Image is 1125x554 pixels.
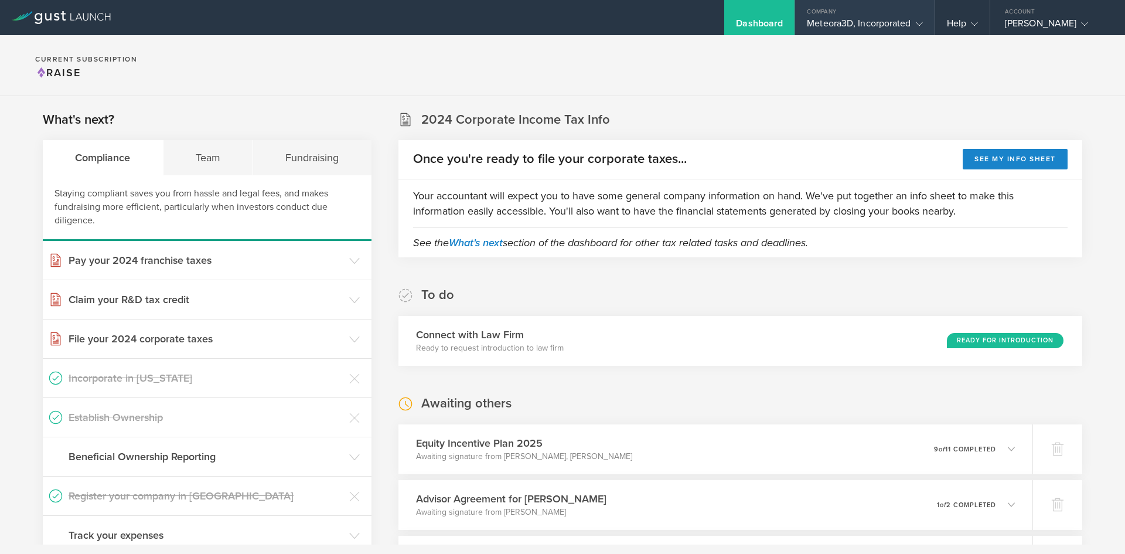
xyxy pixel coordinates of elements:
a: What's next [449,236,503,249]
h3: Incorporate in [US_STATE] [69,371,343,386]
div: Team [163,140,254,175]
div: Staying compliant saves you from hassle and legal fees, and makes fundraising more efficient, par... [43,175,371,241]
h2: 2024 Corporate Income Tax Info [421,111,610,128]
button: See my info sheet [963,149,1068,169]
em: See the section of the dashboard for other tax related tasks and deadlines. [413,236,808,249]
div: Ready for Introduction [947,333,1063,348]
p: Awaiting signature from [PERSON_NAME], [PERSON_NAME] [416,451,632,463]
h2: What's next? [43,111,114,128]
h3: Advisor Agreement for [PERSON_NAME] [416,491,606,507]
p: Awaiting signature from [PERSON_NAME] [416,507,606,518]
h3: Establish Ownership [69,410,343,425]
p: 9 11 completed [934,446,996,453]
h2: To do [421,287,454,304]
div: Dashboard [736,18,783,35]
em: of [940,501,946,509]
h3: Connect with Law Firm [416,327,564,342]
div: Help [947,18,978,35]
h3: Track your expenses [69,528,343,543]
p: 1 2 completed [937,502,996,508]
h3: Register your company in [GEOGRAPHIC_DATA] [69,488,343,504]
span: Raise [35,66,81,79]
h3: Pay your 2024 franchise taxes [69,253,343,268]
h3: Claim your R&D tax credit [69,292,343,307]
div: Compliance [43,140,163,175]
p: Your accountant will expect you to have some general company information on hand. We've put toget... [413,188,1068,219]
h3: Beneficial Ownership Reporting [69,449,343,464]
div: Fundraising [253,140,371,175]
h2: Current Subscription [35,56,137,63]
h2: Awaiting others [421,395,512,412]
div: Connect with Law FirmReady to request introduction to law firmReady for Introduction [398,316,1082,366]
p: Ready to request introduction to law firm [416,342,564,354]
h3: File your 2024 corporate taxes [69,331,343,346]
div: [PERSON_NAME] [1005,18,1104,35]
em: of [939,446,945,453]
div: Meteora3D, Incorporated [807,18,922,35]
h3: Equity Incentive Plan 2025 [416,436,632,451]
h2: Once you're ready to file your corporate taxes... [413,151,687,168]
